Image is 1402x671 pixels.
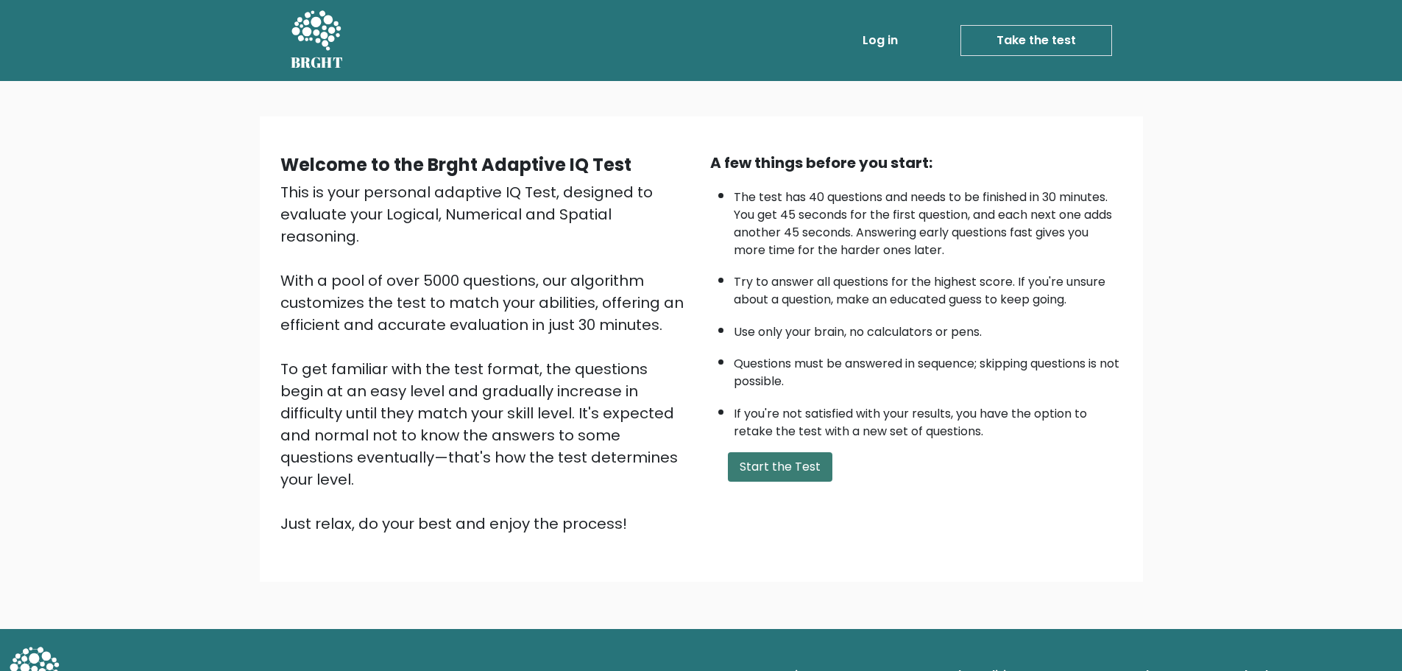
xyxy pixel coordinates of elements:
[734,348,1122,390] li: Questions must be answered in sequence; skipping questions is not possible.
[734,266,1122,309] li: Try to answer all questions for the highest score. If you're unsure about a question, make an edu...
[857,26,904,55] a: Log in
[291,6,344,75] a: BRGHT
[734,181,1122,259] li: The test has 40 questions and needs to be finished in 30 minutes. You get 45 seconds for the firs...
[710,152,1122,174] div: A few things before you start:
[734,398,1122,440] li: If you're not satisfied with your results, you have the option to retake the test with a new set ...
[734,316,1122,341] li: Use only your brain, no calculators or pens.
[728,452,832,482] button: Start the Test
[280,152,631,177] b: Welcome to the Brght Adaptive IQ Test
[960,25,1112,56] a: Take the test
[291,54,344,71] h5: BRGHT
[280,181,693,535] div: This is your personal adaptive IQ Test, designed to evaluate your Logical, Numerical and Spatial ...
